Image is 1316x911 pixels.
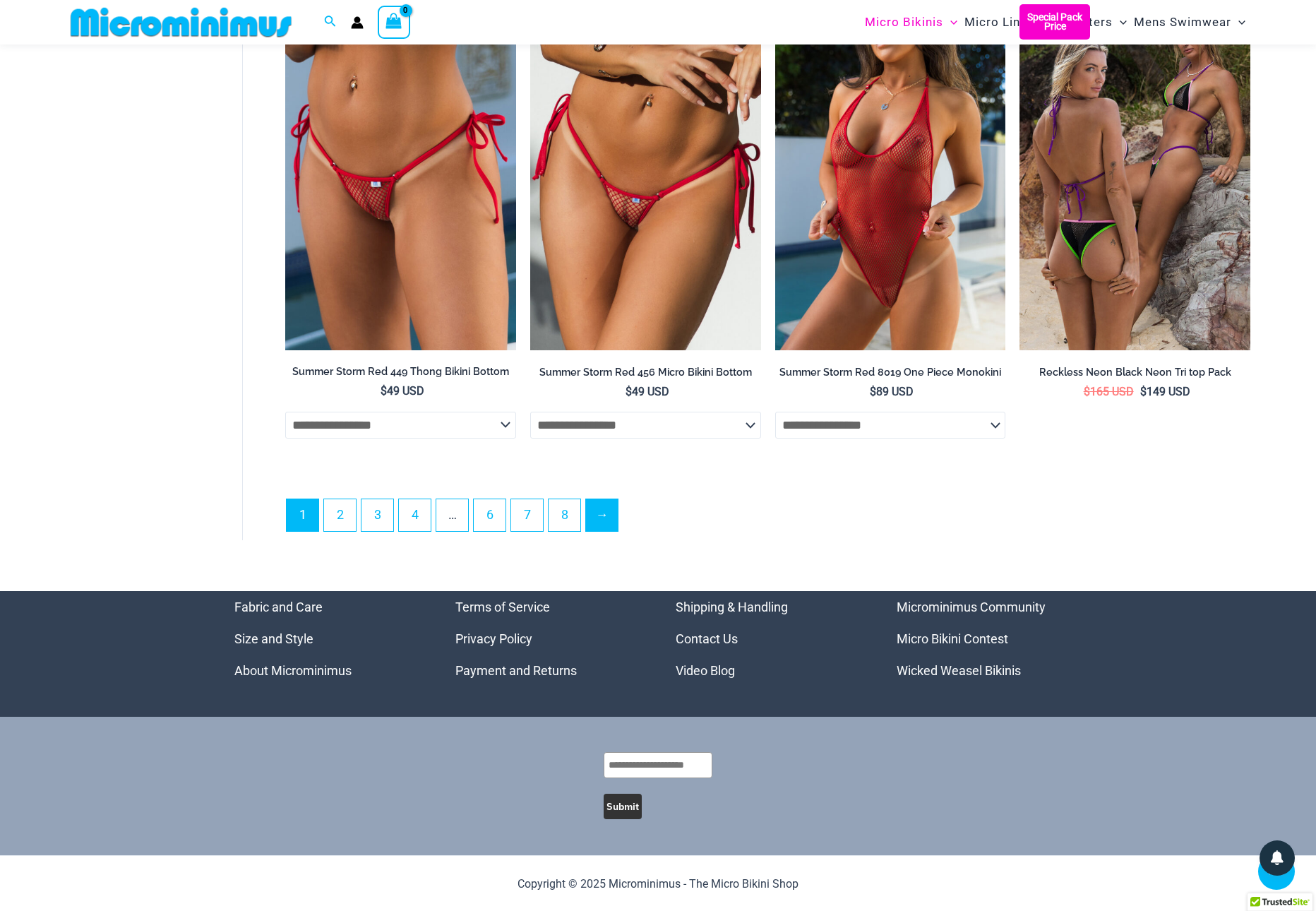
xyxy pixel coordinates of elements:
a: View Shopping Cart, empty [378,6,410,38]
a: Microminimus Community [897,600,1046,614]
nav: Menu [455,591,641,686]
span: Mens Swimwear [1134,4,1231,40]
a: Page 4 [399,499,431,531]
span: Menu Toggle [943,4,957,40]
a: About Microminimus [234,663,352,678]
a: Page 7 [511,499,543,531]
h2: Summer Storm Red 449 Thong Bikini Bottom [285,365,516,379]
a: Summer Storm Red 8019 One Piece Monokini [775,366,1006,384]
a: Page 2 [324,499,356,531]
a: → [586,499,618,531]
img: Summer Storm Red 8019 One Piece 04 [775,4,1006,350]
a: Contact Us [676,631,738,646]
nav: Menu [234,591,420,686]
a: Micro LingerieMenu ToggleMenu Toggle [961,4,1068,40]
a: Payment and Returns [455,663,577,678]
nav: Product Pagination [285,499,1250,540]
img: Tri Top Pack [1019,4,1250,350]
h2: Reckless Neon Black Neon Tri top Pack [1019,366,1250,379]
a: Summer Storm Red 456 Micro 02Summer Storm Red 456 Micro 03Summer Storm Red 456 Micro 03 [530,4,761,350]
img: MM SHOP LOGO FLAT [65,6,297,38]
img: Summer Storm Red 449 Thong 01 [285,4,516,350]
a: Terms of Service [455,600,550,614]
h2: Summer Storm Red 8019 One Piece Monokini [775,366,1006,379]
span: Micro Bikinis [865,4,943,40]
a: Page 3 [361,499,393,531]
a: Page 8 [549,499,580,531]
span: $ [381,384,387,398]
p: Copyright © 2025 Microminimus - The Micro Bikini Shop [234,874,1082,895]
span: $ [870,385,876,398]
a: Account icon link [351,16,364,29]
aside: Footer Widget 4 [897,591,1082,686]
a: Size and Style [234,631,313,646]
a: Fabric and Care [234,600,323,614]
a: Summer Storm Red 449 Thong 01Summer Storm Red 449 Thong 03Summer Storm Red 449 Thong 03 [285,4,516,350]
a: Micro BikinisMenu ToggleMenu Toggle [861,4,961,40]
a: Mens SwimwearMenu ToggleMenu Toggle [1130,4,1249,40]
nav: Menu [897,591,1082,686]
span: Micro Lingerie [964,4,1051,40]
bdi: 49 USD [381,384,424,398]
a: OutersMenu ToggleMenu Toggle [1069,4,1130,40]
a: Summer Storm Red 456 Micro Bikini Bottom [530,366,761,384]
a: Wicked Weasel Bikinis [897,663,1021,678]
bdi: 89 USD [870,385,914,398]
a: Tri Top Pack Bottoms BBottoms B [1019,4,1250,350]
aside: Footer Widget 3 [676,591,861,686]
bdi: 49 USD [626,385,669,398]
a: Privacy Policy [455,631,532,646]
a: Video Blog [676,663,735,678]
a: Micro Bikini Contest [897,631,1008,646]
a: Reckless Neon Black Neon Tri top Pack [1019,366,1250,384]
img: Summer Storm Red 456 Micro 02 [530,4,761,350]
a: Search icon link [324,13,337,31]
aside: Footer Widget 2 [455,591,641,686]
a: Summer Storm Red 8019 One Piece 04Summer Storm Red 8019 One Piece 03Summer Storm Red 8019 One Pie... [775,4,1006,350]
a: Summer Storm Red 449 Thong Bikini Bottom [285,365,516,383]
aside: Footer Widget 1 [234,591,420,686]
a: Shipping & Handling [676,600,788,614]
span: Menu Toggle [1113,4,1127,40]
span: $ [1140,385,1147,398]
nav: Menu [676,591,861,686]
span: $ [1084,385,1090,398]
span: … [436,499,468,531]
bdi: 149 USD [1140,385,1190,398]
span: $ [626,385,632,398]
bdi: 165 USD [1084,385,1134,398]
b: Special Pack Price [1019,13,1090,31]
span: Page 1 [287,499,318,531]
nav: Site Navigation [859,2,1251,42]
h2: Summer Storm Red 456 Micro Bikini Bottom [530,366,761,379]
button: Submit [604,794,642,819]
span: Menu Toggle [1231,4,1245,40]
a: Page 6 [474,499,506,531]
span: Outers [1072,4,1113,40]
